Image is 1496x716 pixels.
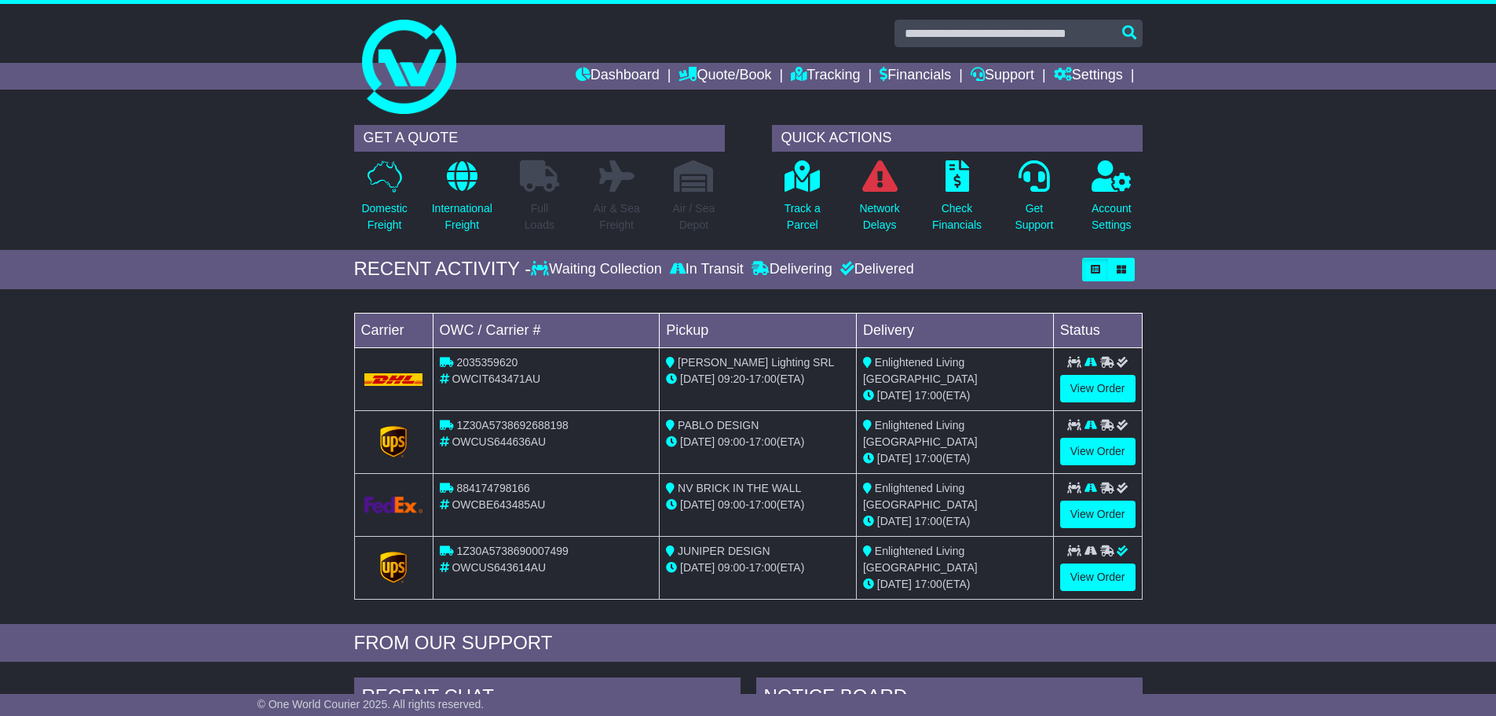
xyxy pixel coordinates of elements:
[680,373,715,385] span: [DATE]
[456,545,568,557] span: 1Z30A5738690007499
[1014,160,1054,242] a: GetSupport
[718,498,745,511] span: 09:00
[749,373,777,385] span: 17:00
[1060,564,1136,591] a: View Order
[452,498,545,511] span: OWCBE643485AU
[863,482,978,511] span: Enlightened Living [GEOGRAPHIC_DATA]
[433,313,660,347] td: OWC / Carrier #
[718,373,745,385] span: 09:20
[915,389,942,402] span: 17:00
[877,452,912,464] span: [DATE]
[856,313,1053,347] td: Delivery
[666,434,850,450] div: - (ETA)
[858,160,900,242] a: NetworkDelays
[380,552,407,583] img: GetCarrierServiceLogo
[361,200,407,233] p: Domestic Freight
[749,498,777,511] span: 17:00
[380,426,407,457] img: GetCarrierServiceLogo
[666,371,850,387] div: - (ETA)
[680,498,715,511] span: [DATE]
[678,419,759,431] span: PABLO DESIGN
[666,497,850,513] div: - (ETA)
[680,435,715,448] span: [DATE]
[971,63,1034,90] a: Support
[666,261,748,278] div: In Transit
[880,63,951,90] a: Financials
[666,560,850,576] div: - (ETA)
[594,200,640,233] p: Air & Sea Freight
[678,482,801,494] span: NV BRICK IN THE WALL
[1054,63,1123,90] a: Settings
[364,497,423,513] img: GetCarrierServiceLogo
[863,576,1047,593] div: (ETA)
[456,356,518,369] span: 2035359620
[772,125,1143,152] div: QUICK ACTIONS
[452,373,540,385] span: OWCIT643471AU
[915,452,942,464] span: 17:00
[1060,438,1136,465] a: View Order
[1091,160,1132,242] a: AccountSettings
[863,545,978,574] span: Enlightened Living [GEOGRAPHIC_DATA]
[863,419,978,448] span: Enlightened Living [GEOGRAPHIC_DATA]
[1092,200,1132,233] p: Account Settings
[456,482,529,494] span: 884174798166
[452,561,546,574] span: OWCUS643614AU
[432,200,492,233] p: International Freight
[791,63,860,90] a: Tracking
[784,160,821,242] a: Track aParcel
[863,513,1047,530] div: (ETA)
[718,561,745,574] span: 09:00
[354,632,1143,655] div: FROM OUR SUPPORT
[749,561,777,574] span: 17:00
[258,698,485,710] span: © One World Courier 2025. All rights reserved.
[660,313,857,347] td: Pickup
[431,160,493,242] a: InternationalFreight
[931,160,982,242] a: CheckFinancials
[354,313,433,347] td: Carrier
[1015,200,1053,233] p: Get Support
[1060,375,1136,402] a: View Order
[364,373,423,386] img: DHL.png
[863,450,1047,467] div: (ETA)
[576,63,660,90] a: Dashboard
[748,261,836,278] div: Delivering
[718,435,745,448] span: 09:00
[863,356,978,385] span: Enlightened Living [GEOGRAPHIC_DATA]
[678,356,834,369] span: [PERSON_NAME] Lighting SRL
[354,125,725,152] div: GET A QUOTE
[678,545,770,557] span: JUNIPER DESIGN
[877,578,912,590] span: [DATE]
[456,419,568,431] span: 1Z30A5738692688198
[859,200,899,233] p: Network Delays
[679,63,771,90] a: Quote/Book
[836,261,914,278] div: Delivered
[877,515,912,527] span: [DATE]
[749,435,777,448] span: 17:00
[915,515,942,527] span: 17:00
[531,261,665,278] div: Waiting Collection
[452,435,546,448] span: OWCUS644636AU
[1053,313,1142,347] td: Status
[354,258,532,281] div: RECENT ACTIVITY -
[680,561,715,574] span: [DATE]
[863,387,1047,404] div: (ETA)
[1060,501,1136,528] a: View Order
[360,160,408,242] a: DomesticFreight
[932,200,982,233] p: Check Financials
[915,578,942,590] span: 17:00
[673,200,715,233] p: Air / Sea Depot
[520,200,559,233] p: Full Loads
[785,200,821,233] p: Track a Parcel
[877,389,912,402] span: [DATE]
